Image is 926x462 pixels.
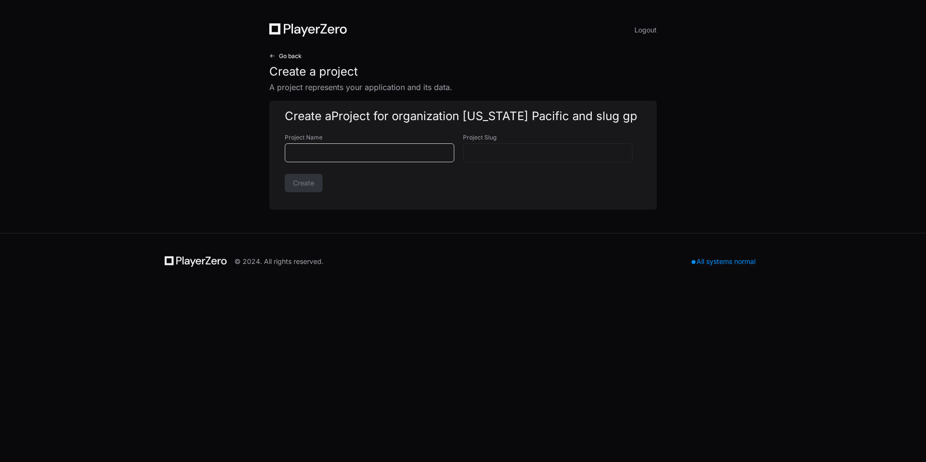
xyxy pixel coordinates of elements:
[269,81,657,93] p: A project represents your application and its data.
[285,108,641,124] h1: Create a
[634,23,657,37] button: Logout
[331,109,637,123] span: Project for organization [US_STATE] Pacific and slug gp
[686,255,761,268] div: All systems normal
[269,52,302,60] button: Go back
[279,52,302,60] span: Go back
[463,134,641,141] label: Project Slug
[234,257,324,266] div: © 2024. All rights reserved.
[269,64,657,79] h1: Create a project
[285,134,463,141] label: Project Name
